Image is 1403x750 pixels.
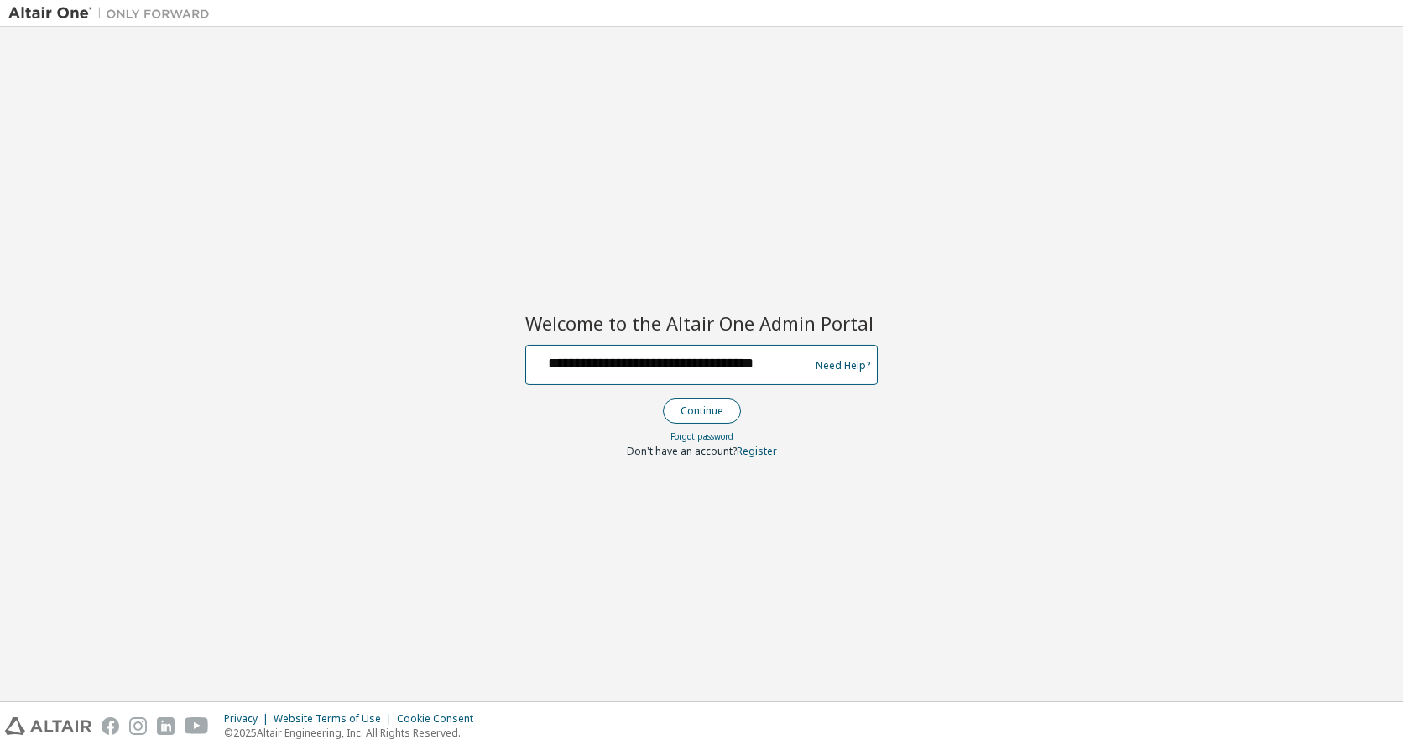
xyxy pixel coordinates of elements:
img: altair_logo.svg [5,717,91,735]
img: Altair One [8,5,218,22]
a: Forgot password [670,430,733,442]
img: linkedin.svg [157,717,175,735]
span: Don't have an account? [627,444,737,458]
div: Website Terms of Use [274,712,397,726]
a: Need Help? [816,365,870,366]
img: facebook.svg [102,717,119,735]
button: Continue [663,398,741,424]
h2: Welcome to the Altair One Admin Portal [525,311,878,335]
img: youtube.svg [185,717,209,735]
div: Privacy [224,712,274,726]
div: Cookie Consent [397,712,483,726]
a: Register [737,444,777,458]
img: instagram.svg [129,717,147,735]
p: © 2025 Altair Engineering, Inc. All Rights Reserved. [224,726,483,740]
